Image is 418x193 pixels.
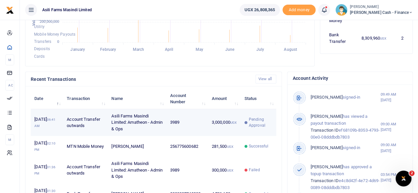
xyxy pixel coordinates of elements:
td: 2 [390,28,407,48]
a: logo-small logo-large logo-large [6,7,14,12]
span: Successful [249,143,268,149]
span: [PERSON_NAME] [311,145,343,150]
span: Utility [34,25,45,29]
td: [DATE] [31,109,63,136]
h4: Account Activity [293,75,407,82]
td: 300,000 [208,157,241,184]
span: 2 [409,171,414,176]
small: 09:00 AM [DATE] [380,142,407,153]
span: Transfers [34,39,51,44]
td: Asili Farms Masindi Limited: Amatheon - Admin & Ops [108,157,166,184]
td: Account Transfer outwards [63,157,108,184]
small: 09:49 AM [DATE] [380,92,407,103]
th: Amount: activate to sort column ascending [208,88,241,109]
img: profile-user [335,4,347,16]
span: [PERSON_NAME] Cash - Finance [350,10,413,16]
tspan: January [70,47,85,52]
td: 281,500 [208,136,241,157]
a: View all [255,75,276,83]
small: 09:00 AM [DATE] [380,121,407,133]
a: Add money [283,7,316,12]
tspan: March [133,47,144,52]
small: UGX [230,121,237,124]
tspan: 0 [57,40,59,44]
p: signed-in [311,145,381,151]
span: Pending Approval [249,116,273,128]
li: M [5,134,14,145]
li: M [5,54,14,65]
span: [PERSON_NAME] [311,95,343,100]
td: 3989 [166,109,208,136]
small: UGX [227,145,233,148]
a: profile-user [PERSON_NAME] [PERSON_NAME] Cash - Finance [335,4,413,16]
td: Bank Transfer [325,28,358,48]
img: logo-small [6,6,14,14]
th: Account Number: activate to sort column ascending [166,88,208,109]
p: has approved a topup transaction e4c8d42f-4e72-4d69-0089-08dddbdb7803 [311,164,381,191]
tspan: 200,000,000 [40,19,59,24]
tspan: April [165,47,173,52]
h4: Recent Transactions [31,76,250,83]
li: Wallet ballance [237,4,283,16]
small: 03:54 PM [DATE] [380,172,407,183]
tspan: May [195,47,203,52]
span: Cards [34,54,45,59]
span: Asili Farms Masindi Limited [40,7,95,13]
span: Transaction ID [311,128,339,133]
li: Ac [5,80,14,91]
span: Mobile Money Payouts [34,32,75,37]
span: Transaction ID [311,178,339,183]
small: [PERSON_NAME] [350,4,413,10]
td: [DATE] [31,157,63,184]
th: Status: activate to sort column ascending [241,88,276,109]
td: 256775600682 [166,136,208,157]
p: has viewed a payout transaction ef68109b-8353-4793-00e0-08dddbdb7803 [311,113,381,141]
td: Account Transfer outwards [63,109,108,136]
tspan: June [225,47,234,52]
span: Add money [283,5,316,16]
td: MTN Mobile Money [63,136,108,157]
tspan: August [284,47,297,52]
tspan: February [100,47,116,52]
td: 8,309,960 [358,28,390,48]
tspan: July [256,47,264,52]
td: 3,000,000 [208,109,241,136]
td: Asili Farms Masindi Limited: Amatheon - Admin & Ops [108,109,166,136]
li: Toup your wallet [283,5,316,16]
th: Transaction: activate to sort column ascending [63,88,108,109]
span: [PERSON_NAME] [311,114,343,119]
a: UGX 26,808,365 [240,4,280,16]
td: 3989 [166,157,208,184]
span: Failed [249,167,260,173]
span: UGX 26,808,365 [245,7,275,13]
th: Date: activate to sort column descending [31,88,63,109]
small: UGX [227,169,233,172]
iframe: Intercom live chat [396,171,411,186]
th: Name: activate to sort column ascending [108,88,166,109]
span: Deposits [34,47,50,51]
p: signed-in [311,94,381,101]
td: [PERSON_NAME] [108,136,166,157]
span: [PERSON_NAME] [311,164,343,169]
small: UGX [380,37,386,40]
td: [DATE] [31,136,63,157]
